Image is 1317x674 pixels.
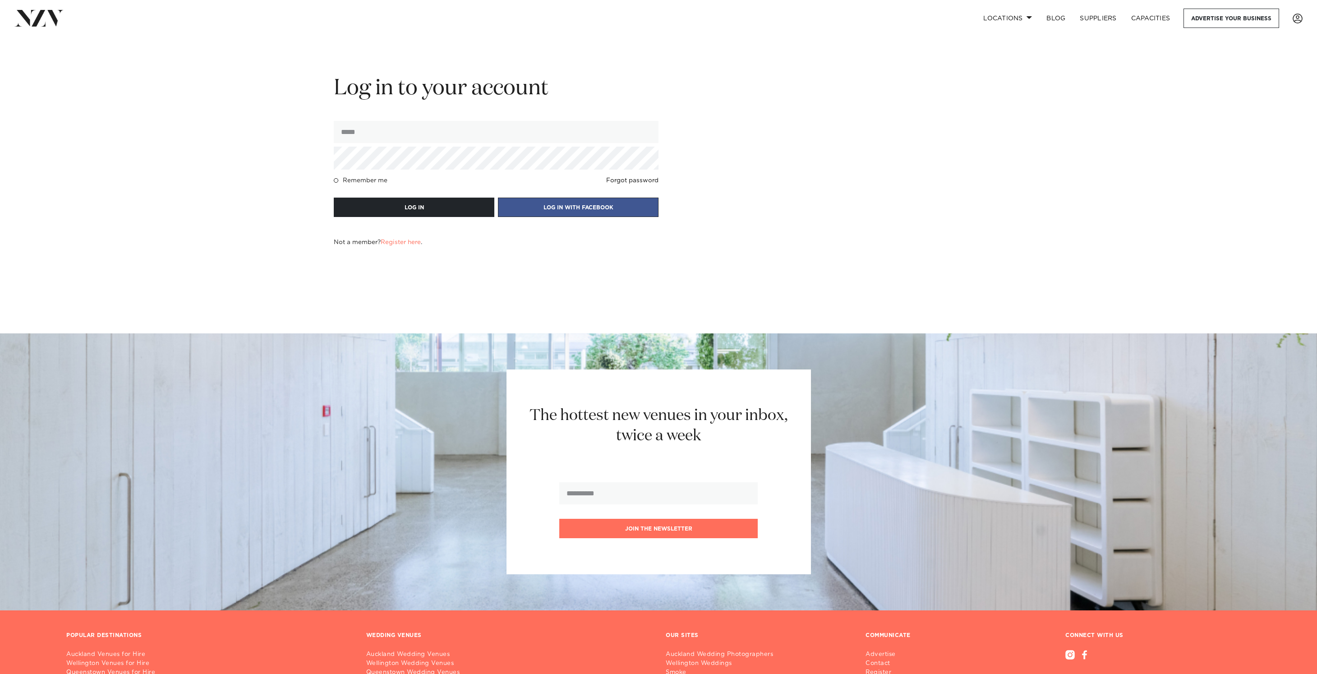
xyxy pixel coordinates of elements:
[14,10,64,26] img: nzv-logo.png
[1039,9,1073,28] a: BLOG
[366,659,652,668] a: Wellington Wedding Venues
[66,650,352,659] a: Auckland Venues for Hire
[334,198,494,217] button: LOG IN
[666,650,780,659] a: Auckland Wedding Photographers
[1073,9,1124,28] a: SUPPLIERS
[866,632,911,639] h3: COMMUNICATE
[381,239,421,245] a: Register here
[666,659,780,668] a: Wellington Weddings
[976,9,1039,28] a: Locations
[666,632,699,639] h3: OUR SITES
[334,74,658,103] h2: Log in to your account
[866,659,932,668] a: Contact
[498,203,658,211] a: LOG IN WITH FACEBOOK
[66,659,352,668] a: Wellington Venues for Hire
[866,650,932,659] a: Advertise
[1065,632,1251,639] h3: CONNECT WITH US
[606,177,658,184] a: Forgot password
[1124,9,1178,28] a: Capacities
[559,519,758,538] button: Join the newsletter
[343,177,387,184] h4: Remember me
[66,632,142,639] h3: POPULAR DESTINATIONS
[1183,9,1279,28] a: Advertise your business
[366,650,652,659] a: Auckland Wedding Venues
[498,198,658,217] button: LOG IN WITH FACEBOOK
[519,406,799,446] h2: The hottest new venues in your inbox, twice a week
[334,239,422,246] h4: Not a member? .
[366,632,422,639] h3: WEDDING VENUES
